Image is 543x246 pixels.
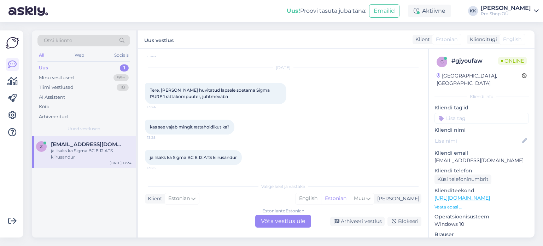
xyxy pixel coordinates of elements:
[110,160,132,166] div: [DATE] 13:24
[434,195,490,201] a: [URL][DOMAIN_NAME]
[262,208,304,214] div: Estonian to Estonian
[39,84,74,91] div: Tiimi vestlused
[434,213,529,221] p: Operatsioonisüsteem
[120,64,129,71] div: 1
[437,72,522,87] div: [GEOGRAPHIC_DATA], [GEOGRAPHIC_DATA]
[39,74,74,81] div: Minu vestlused
[354,195,365,201] span: Muu
[51,141,124,148] span: zannukene@gmail.com
[168,195,190,202] span: Estonian
[51,148,132,160] div: ja lisaks ka Sigma BC 8.12 ATS kiirusandur
[145,195,162,202] div: Klient
[436,36,457,43] span: Estonian
[39,94,65,101] div: AI Assistent
[145,183,421,190] div: Valige keel ja vastake
[150,155,237,160] span: ja lisaks ka Sigma BC 8.12 ATS kiirusandur
[434,126,529,134] p: Kliendi nimi
[503,36,521,43] span: English
[481,5,531,11] div: [PERSON_NAME]
[498,57,527,65] span: Online
[113,51,130,60] div: Socials
[387,217,421,226] div: Blokeeri
[369,4,399,18] button: Emailid
[117,84,129,91] div: 10
[73,51,86,60] div: Web
[434,113,529,124] input: Lisa tag
[434,157,529,164] p: [EMAIL_ADDRESS][DOMAIN_NAME]
[296,193,321,204] div: English
[434,175,491,184] div: Küsi telefoninumbrit
[321,193,350,204] div: Estonian
[434,104,529,111] p: Kliendi tag'id
[40,144,43,149] span: z
[435,137,521,145] input: Lisa nimi
[413,36,430,43] div: Klient
[434,149,529,157] p: Kliendi email
[287,7,366,15] div: Proovi tasuta juba täna:
[68,126,100,132] span: Uued vestlused
[39,64,48,71] div: Uus
[150,87,271,99] span: Tere, [PERSON_NAME] huvitatud lapsele soetama Sigma PURE 1 rattakompuuter, juhtmevaba
[374,195,419,202] div: [PERSON_NAME]
[113,74,129,81] div: 99+
[147,104,174,110] span: 13:24
[434,93,529,100] div: Kliendi info
[37,51,46,60] div: All
[408,5,451,17] div: Aktiivne
[147,135,174,140] span: 13:25
[440,59,444,64] span: g
[150,124,229,130] span: kas see vajab mingit rattahoidikut ka?
[255,215,311,228] div: Võta vestlus üle
[451,57,498,65] div: # gjyoufaw
[434,221,529,228] p: Windows 10
[330,217,385,226] div: Arhiveeri vestlus
[145,64,421,71] div: [DATE]
[481,5,539,17] a: [PERSON_NAME]Pro Shop OÜ
[44,37,72,44] span: Otsi kliente
[434,231,529,238] p: Brauser
[434,204,529,210] p: Vaata edasi ...
[434,167,529,175] p: Kliendi telefon
[39,113,68,120] div: Arhiveeritud
[39,103,49,110] div: Kõik
[144,35,174,44] label: Uus vestlus
[6,36,19,50] img: Askly Logo
[147,165,174,171] span: 13:25
[287,7,300,14] b: Uus!
[468,6,478,16] div: KK
[434,187,529,194] p: Klienditeekond
[467,36,497,43] div: Klienditugi
[481,11,531,17] div: Pro Shop OÜ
